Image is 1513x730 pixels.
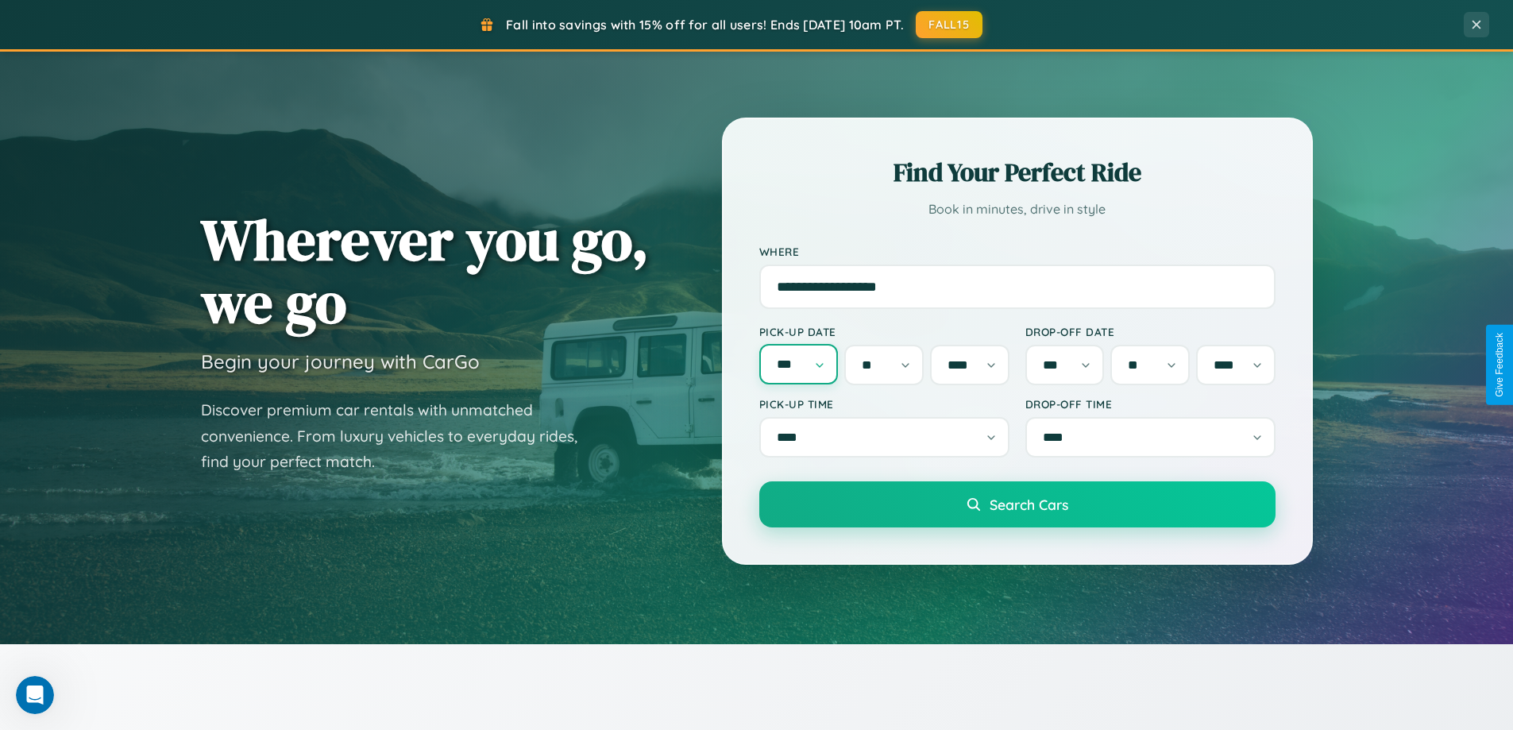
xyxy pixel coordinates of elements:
[759,198,1276,221] p: Book in minutes, drive in style
[201,397,598,475] p: Discover premium car rentals with unmatched convenience. From luxury vehicles to everyday rides, ...
[759,397,1009,411] label: Pick-up Time
[506,17,904,33] span: Fall into savings with 15% off for all users! Ends [DATE] 10am PT.
[759,245,1276,258] label: Where
[759,325,1009,338] label: Pick-up Date
[990,496,1068,513] span: Search Cars
[1025,397,1276,411] label: Drop-off Time
[201,208,649,334] h1: Wherever you go, we go
[16,676,54,714] iframe: Intercom live chat
[201,350,480,373] h3: Begin your journey with CarGo
[759,155,1276,190] h2: Find Your Perfect Ride
[916,11,982,38] button: FALL15
[1494,333,1505,397] div: Give Feedback
[1025,325,1276,338] label: Drop-off Date
[759,481,1276,527] button: Search Cars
